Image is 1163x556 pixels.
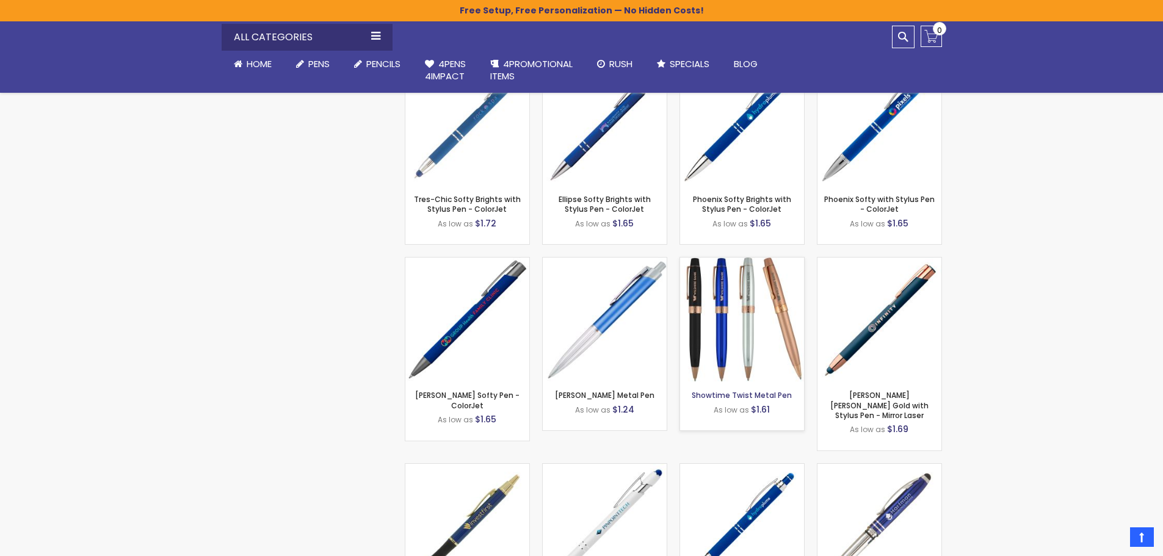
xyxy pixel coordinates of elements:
a: Showtime Twist Metal Pen [692,390,792,400]
span: As low as [714,405,749,415]
span: Pencils [366,57,400,70]
span: Specials [670,57,709,70]
img: Phoenix Softy with Stylus Pen - ColorJet-Blue [817,62,941,186]
span: 0 [937,24,942,36]
span: $1.65 [887,217,908,229]
span: As low as [438,414,473,425]
a: Blog [722,51,770,78]
a: Pencils [342,51,413,78]
a: Tres-Chic Softy Brights with Stylus Pen - ColorJet [414,194,521,214]
img: Bratton Metal Pen-Blue [543,258,667,381]
span: As low as [850,218,885,229]
a: 4Pens4impact [413,51,478,90]
img: Crosby Softy Pen - ColorJet-Blue [405,258,529,381]
a: Crosby Softy Rose Gold with Stylus Pen - Mirror Laser-Blue [817,257,941,267]
span: Blog [734,57,758,70]
a: Top [1130,527,1154,547]
span: As low as [438,218,473,229]
span: As low as [712,218,748,229]
a: Vivano Duo Pen with Stylus - Standard Laser-Blue [817,463,941,474]
a: 4PROMOTIONALITEMS [478,51,585,90]
a: Phoenix Softy Brights with Stylus Pen - ColorJet [693,194,791,214]
span: As low as [850,424,885,435]
div: All Categories [222,24,393,51]
a: Ellipse Softy White Barrel Metal Pen with Stylus Pen - ColorJet-Blue [543,463,667,474]
span: $1.24 [612,403,634,416]
span: $1.65 [750,217,771,229]
span: $1.61 [751,403,770,416]
span: $1.72 [475,217,496,229]
a: [PERSON_NAME] Softy Pen - ColorJet [415,390,520,410]
a: Showtime Twist Metal Pen [680,257,804,267]
a: Home [222,51,284,78]
span: Home [247,57,272,70]
span: Rush [609,57,632,70]
a: [PERSON_NAME] [PERSON_NAME] Gold with Stylus Pen - Mirror Laser [830,390,929,420]
a: Rush [585,51,645,78]
a: Phoenix Softy Brights Gel with Stylus Pen - ColorJet-Blue [680,463,804,474]
a: 0 [921,26,942,47]
span: 4PROMOTIONAL ITEMS [490,57,573,82]
img: Crosby Softy Rose Gold with Stylus Pen - Mirror Laser-Blue [817,258,941,381]
a: Specials [645,51,722,78]
img: Tres-Chic Softy Brights with Stylus Pen - ColorJet-Blue [405,62,529,186]
span: As low as [575,218,610,229]
a: Ellipse Softy Brights with Stylus Pen - ColorJet [559,194,651,214]
span: $1.69 [887,423,908,435]
span: 4Pens 4impact [425,57,466,82]
a: Crosby Softy Pen - ColorJet-Blue [405,257,529,267]
a: Phoenix Softy with Stylus Pen - ColorJet [824,194,935,214]
img: Showtime Twist Metal Pen [680,258,804,381]
span: $1.65 [612,217,634,229]
span: Pens [308,57,330,70]
a: Pens [284,51,342,78]
span: As low as [575,405,610,415]
a: [PERSON_NAME] Metal Pen [555,390,654,400]
span: $1.65 [475,413,496,425]
img: Phoenix Softy Brights with Stylus Pen - ColorJet-Blue [680,62,804,186]
a: Matrix Golden Metal Pen - Standard Laser Engraved-Blue [405,463,529,474]
img: Ellipse Softy Brights with Stylus Pen - ColorJet-Blue [543,62,667,186]
a: Bratton Metal Pen-Blue [543,257,667,267]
